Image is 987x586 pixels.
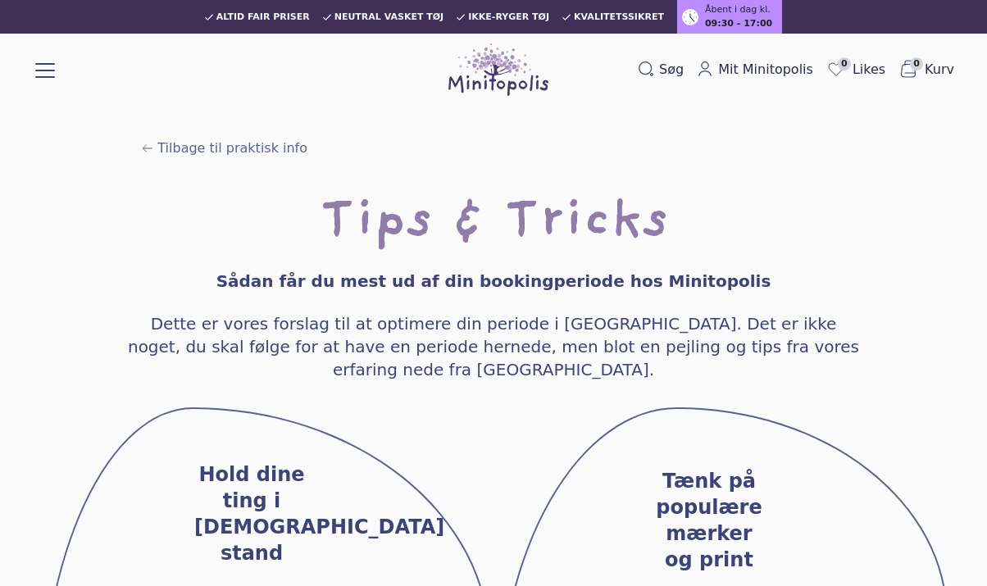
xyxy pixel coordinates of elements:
a: Mit Minitopolis [690,57,820,83]
h1: Tips & Tricks [319,198,669,250]
span: Likes [853,60,885,79]
a: 0Likes [820,56,892,84]
h4: Sådan får du mest ud af din bookingperiode hos Minitopolis [216,270,771,293]
span: Åbent i dag kl. [705,3,771,17]
span: Altid fair priser [216,12,310,22]
span: Mit Minitopolis [718,60,813,79]
span: Ikke-ryger tøj [468,12,549,22]
span: Tilbage til praktisk info [157,139,307,158]
span: 0 [838,57,851,70]
span: 0 [910,57,923,70]
span: Kurv [925,60,954,79]
img: Minitopolis logo [448,43,548,96]
span: Kvalitetssikret [574,12,664,22]
h3: Hold dine ting i [DEMOGRAPHIC_DATA] stand [194,461,309,566]
span: 09:30 - 17:00 [705,17,772,31]
button: Søg [631,57,690,83]
button: 0Kurv [892,56,961,84]
span: Neutral vasket tøj [334,12,444,22]
span: Søg [659,60,684,79]
h3: Tænk på populære mærker og print [652,468,766,573]
a: Tilbage til praktisk info [141,139,307,158]
h4: Dette er vores forslag til at optimere din periode i [GEOGRAPHIC_DATA]. Det er ikke noget, du ska... [126,312,861,381]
